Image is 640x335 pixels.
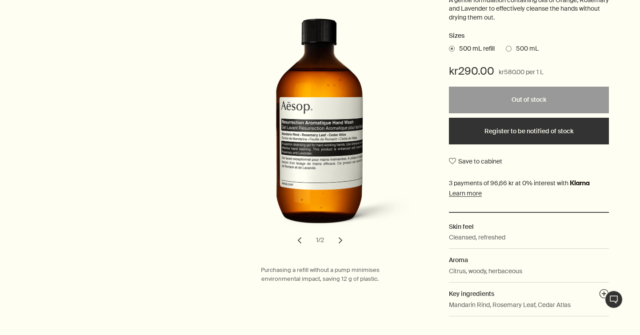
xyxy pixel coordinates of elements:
h2: Skin feel [449,222,609,231]
h2: Sizes [449,31,609,41]
span: Key ingredients [449,290,494,298]
h2: Aroma [449,255,609,265]
span: Purchasing a refill without a pump minimises environmental impact, saving 12 g of plastic. [261,266,380,283]
span: 500 mL [512,44,539,53]
button: Register to be notified of stock [449,118,609,144]
span: kr290.00 [449,64,494,78]
button: Out of stock - kr290.00 [449,87,609,113]
span: 500 mL refill [455,44,495,53]
button: Save to cabinet [449,153,502,169]
span: kr580.00 per 1 L [499,67,544,78]
button: previous slide [290,231,309,250]
p: Citrus, woody, herbaceous [449,266,522,276]
button: Key ingredients [599,289,609,301]
p: Cleansed, refreshed [449,232,505,242]
button: Live Assistance [605,291,623,308]
button: next slide [331,231,350,250]
p: Mandarin Rind, Rosemary Leaf, Cedar Atlas [449,300,571,310]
